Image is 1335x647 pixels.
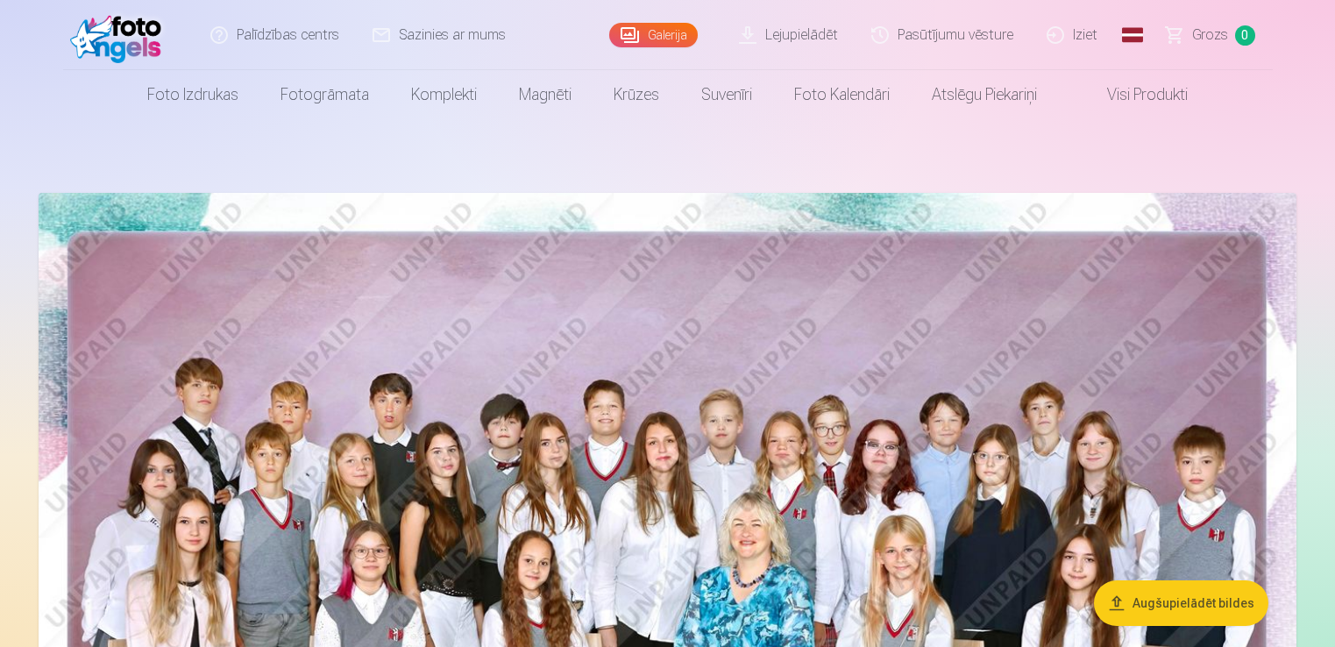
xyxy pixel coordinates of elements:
[70,7,171,63] img: /fa1
[1094,580,1268,626] button: Augšupielādēt bildes
[126,70,259,119] a: Foto izdrukas
[498,70,593,119] a: Magnēti
[680,70,773,119] a: Suvenīri
[390,70,498,119] a: Komplekti
[259,70,390,119] a: Fotogrāmata
[1192,25,1228,46] span: Grozs
[1235,25,1255,46] span: 0
[1058,70,1209,119] a: Visi produkti
[593,70,680,119] a: Krūzes
[773,70,911,119] a: Foto kalendāri
[609,23,698,47] a: Galerija
[911,70,1058,119] a: Atslēgu piekariņi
